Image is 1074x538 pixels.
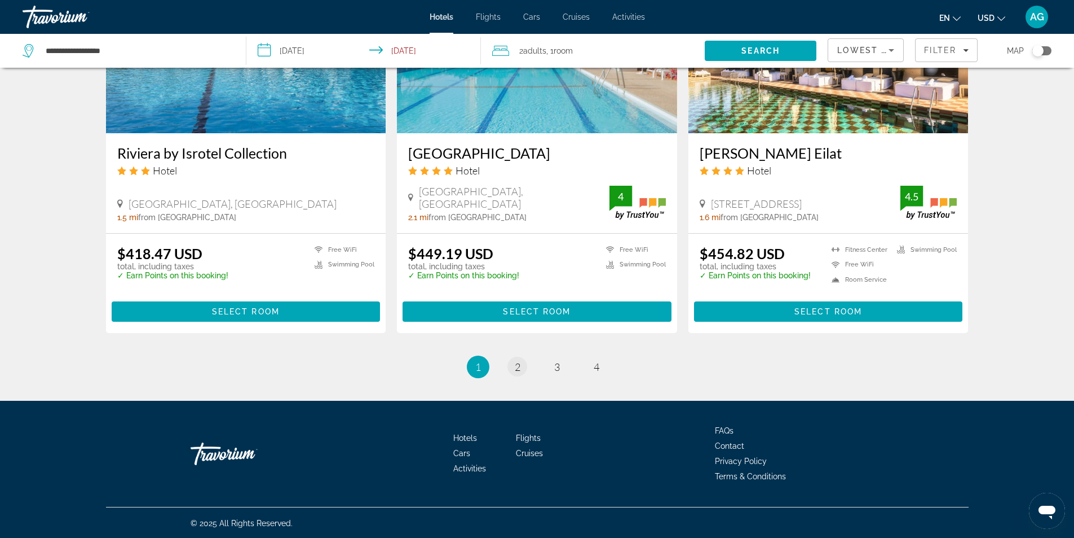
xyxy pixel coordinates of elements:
[1022,5,1051,29] button: User Menu
[45,42,229,59] input: Search hotel destination
[826,260,891,270] li: Free WiFi
[212,307,280,316] span: Select Room
[453,464,486,473] a: Activities
[129,198,337,210] span: [GEOGRAPHIC_DATA], [GEOGRAPHIC_DATA]
[700,262,811,271] p: total, including taxes
[117,245,202,262] ins: $418.47 USD
[700,213,721,222] span: 1.6 mi
[1007,43,1024,59] span: Map
[1029,493,1065,529] iframe: לחצן לפתיחת חלון הודעות הטקסט
[978,10,1005,26] button: Change currency
[700,145,957,161] a: [PERSON_NAME] Eilat
[23,2,135,32] a: Travorium
[419,185,609,210] span: [GEOGRAPHIC_DATA], [GEOGRAPHIC_DATA]
[694,304,963,316] a: Select Room
[694,301,963,322] button: Select Room
[516,434,541,443] a: Flights
[309,260,374,270] li: Swimming Pool
[837,43,894,57] mat-select: Sort by
[546,43,573,59] span: , 1
[403,301,671,322] button: Select Room
[612,12,645,21] a: Activities
[117,262,228,271] p: total, including taxes
[476,12,501,21] a: Flights
[721,213,819,222] span: from [GEOGRAPHIC_DATA]
[430,12,453,21] a: Hotels
[408,164,666,177] div: 4 star Hotel
[609,190,632,203] div: 4
[700,164,957,177] div: 4 star Hotel
[715,457,767,466] a: Privacy Policy
[246,34,481,68] button: Select check in and out date
[826,245,891,255] li: Fitness Center
[939,10,961,26] button: Change language
[715,441,744,450] a: Contact
[453,449,470,458] a: Cars
[453,434,477,443] a: Hotels
[715,472,786,481] a: Terms & Conditions
[138,213,236,222] span: from [GEOGRAPHIC_DATA]
[408,213,428,222] span: 2.1 mi
[408,145,666,161] a: [GEOGRAPHIC_DATA]
[515,361,520,373] span: 2
[554,361,560,373] span: 3
[747,164,771,177] span: Hotel
[915,38,978,62] button: Filters
[117,145,375,161] a: Riviera by Isrotel Collection
[711,198,802,210] span: [STREET_ADDRESS]
[900,186,957,219] img: TrustYou guest rating badge
[106,356,969,378] nav: Pagination
[1030,11,1044,23] span: AG
[600,260,666,270] li: Swimming Pool
[523,12,540,21] a: Cars
[563,12,590,21] a: Cruises
[309,245,374,255] li: Free WiFi
[900,190,923,203] div: 4.5
[519,43,546,59] span: 2
[600,245,666,255] li: Free WiFi
[609,186,666,219] img: TrustYou guest rating badge
[1024,46,1051,56] button: Toggle map
[891,245,957,255] li: Swimming Pool
[117,271,228,280] p: ✓ Earn Points on this booking!
[153,164,177,177] span: Hotel
[715,426,733,435] a: FAQs
[112,301,381,322] button: Select Room
[408,245,493,262] ins: $449.19 USD
[408,271,519,280] p: ✓ Earn Points on this booking!
[837,46,909,55] span: Lowest Price
[554,46,573,55] span: Room
[503,307,571,316] span: Select Room
[428,213,527,222] span: from [GEOGRAPHIC_DATA]
[700,245,785,262] ins: $454.82 USD
[481,34,705,68] button: Travelers: 2 adults, 0 children
[403,304,671,316] a: Select Room
[826,275,891,285] li: Room Service
[523,46,546,55] span: Adults
[516,449,543,458] a: Cruises
[191,519,293,528] span: © 2025 All Rights Reserved.
[475,361,481,373] span: 1
[939,14,950,23] span: en
[408,262,519,271] p: total, including taxes
[924,46,956,55] span: Filter
[978,14,995,23] span: USD
[741,46,780,55] span: Search
[705,41,816,61] button: Search
[191,437,303,471] a: Go Home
